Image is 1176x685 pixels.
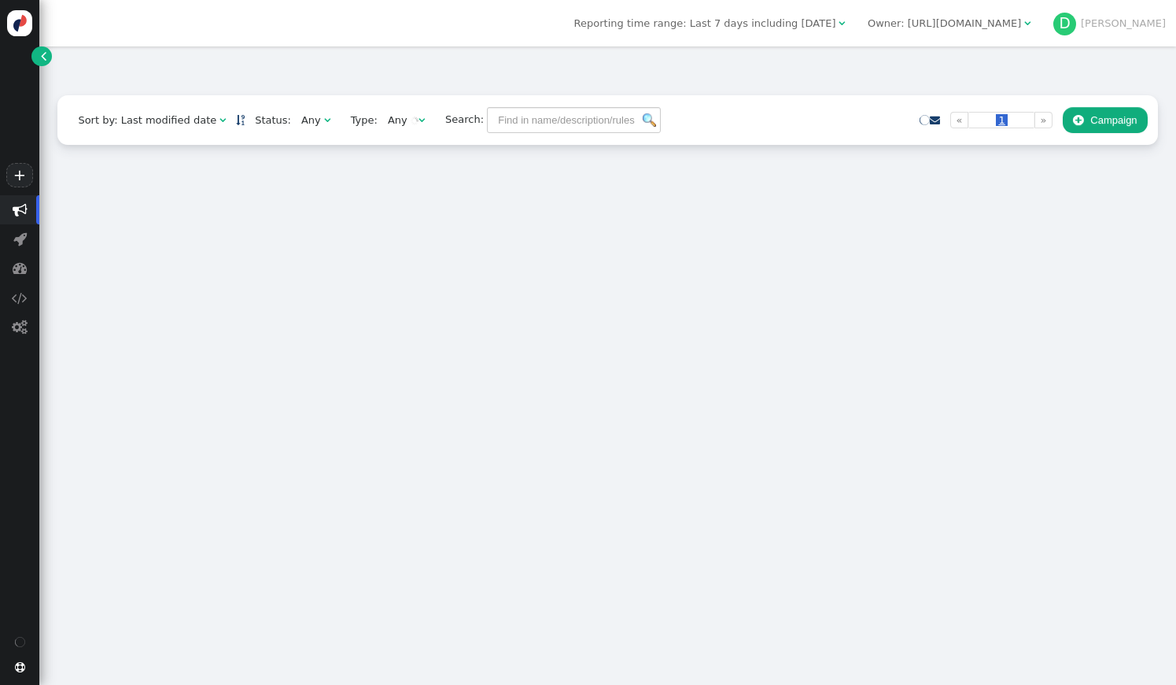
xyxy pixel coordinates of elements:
[1063,107,1148,134] button: Campaign
[7,10,33,36] img: logo-icon.svg
[236,115,245,125] span: Sorted in descending order
[411,117,418,124] img: loading.gif
[1024,18,1030,28] span: 
[31,46,51,66] a: 
[341,113,378,128] span: Type:
[6,163,33,187] a: +
[1053,17,1166,29] a: D[PERSON_NAME]
[950,112,968,129] a: «
[324,115,330,125] span: 
[487,107,661,134] input: Find in name/description/rules
[12,320,28,335] span: 
[868,16,1021,31] div: Owner: [URL][DOMAIN_NAME]
[996,114,1007,126] span: 1
[388,113,407,128] div: Any
[839,18,845,28] span: 
[930,114,940,126] a: 
[574,17,836,29] span: Reporting time range: Last 7 days including [DATE]
[236,114,245,126] a: 
[219,115,226,125] span: 
[13,202,28,217] span: 
[15,662,25,672] span: 
[245,113,291,128] span: Status:
[13,231,27,246] span: 
[78,113,216,128] div: Sort by: Last modified date
[643,113,656,127] img: icon_search.png
[930,115,940,125] span: 
[12,291,28,305] span: 
[13,261,28,276] span: 
[41,48,46,64] span: 
[1034,112,1053,129] a: »
[435,113,484,125] span: Search:
[301,113,321,128] div: Any
[1073,114,1083,126] span: 
[418,115,425,125] span: 
[1053,13,1077,36] div: D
